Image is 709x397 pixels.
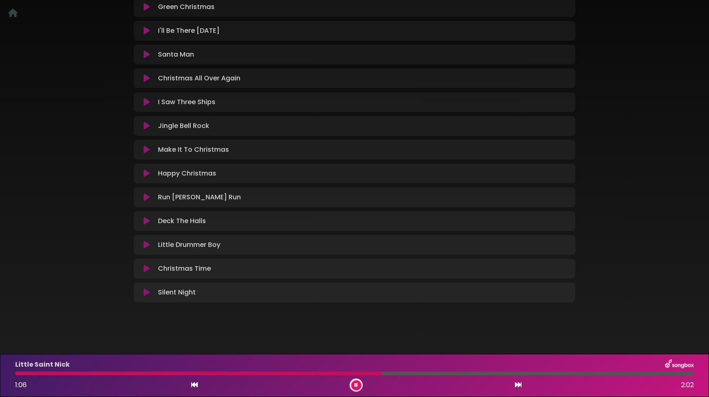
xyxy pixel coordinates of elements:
[158,50,194,59] p: Santa Man
[158,240,220,250] p: Little Drummer Boy
[158,287,196,297] p: Silent Night
[158,121,209,131] p: Jingle Bell Rock
[158,169,216,178] p: Happy Christmas
[158,26,220,36] p: I'll Be There [DATE]
[158,216,206,226] p: Deck The Halls
[158,192,241,202] p: Run [PERSON_NAME] Run
[158,73,240,83] p: Christmas All Over Again
[158,97,215,107] p: I Saw Three Ships
[158,145,229,155] p: Make It To Christmas
[158,2,215,12] p: Green Christmas
[158,264,211,274] p: Christmas Time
